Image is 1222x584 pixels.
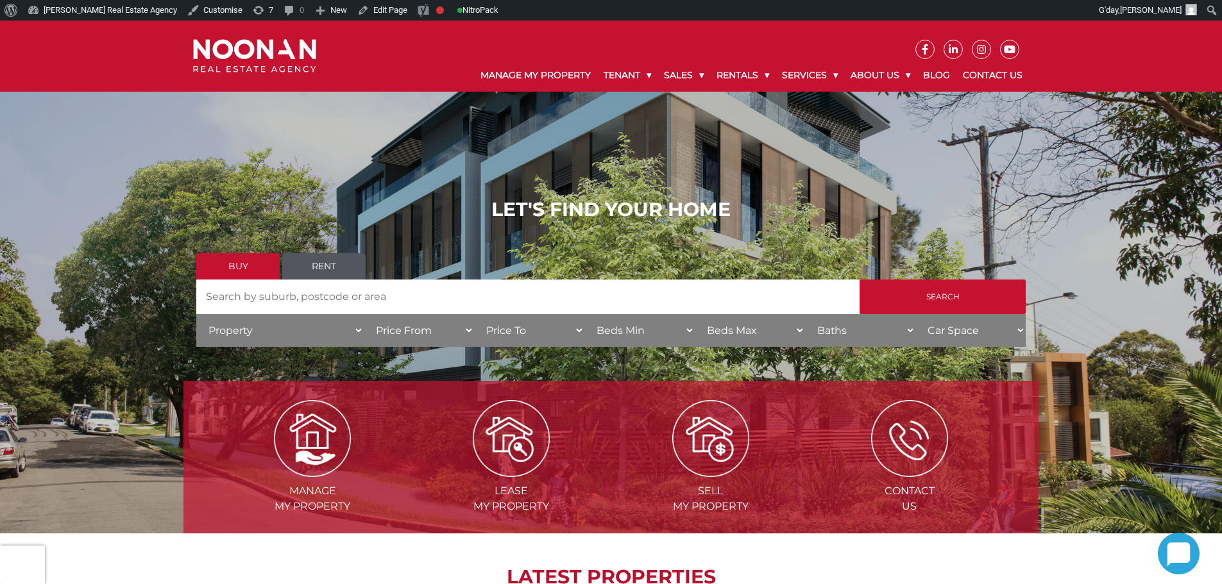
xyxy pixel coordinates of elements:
[658,59,710,92] a: Sales
[282,253,366,279] a: Rent
[214,483,411,514] span: Manage my Property
[776,59,844,92] a: Services
[811,483,1008,514] span: Contact Us
[436,6,444,14] div: Focus keyphrase not set
[473,400,550,477] img: Lease my property
[1120,5,1182,15] span: [PERSON_NAME]
[811,431,1008,512] a: ICONS ContactUs
[274,400,351,477] img: Manage my Property
[214,431,411,512] a: Manage my Property Managemy Property
[597,59,658,92] a: Tenant
[672,400,749,477] img: Sell my property
[710,59,776,92] a: Rentals
[413,431,609,512] a: Lease my property Leasemy Property
[860,279,1026,314] input: Search
[413,483,609,514] span: Lease my Property
[193,39,316,73] img: Noonan Real Estate Agency
[917,59,956,92] a: Blog
[613,431,809,512] a: Sell my property Sellmy Property
[196,198,1026,221] h1: LET'S FIND YOUR HOME
[844,59,917,92] a: About Us
[196,279,860,314] input: Search by suburb, postcode or area
[871,400,948,477] img: ICONS
[196,253,280,279] a: Buy
[474,59,597,92] a: Manage My Property
[613,483,809,514] span: Sell my Property
[956,59,1029,92] a: Contact Us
